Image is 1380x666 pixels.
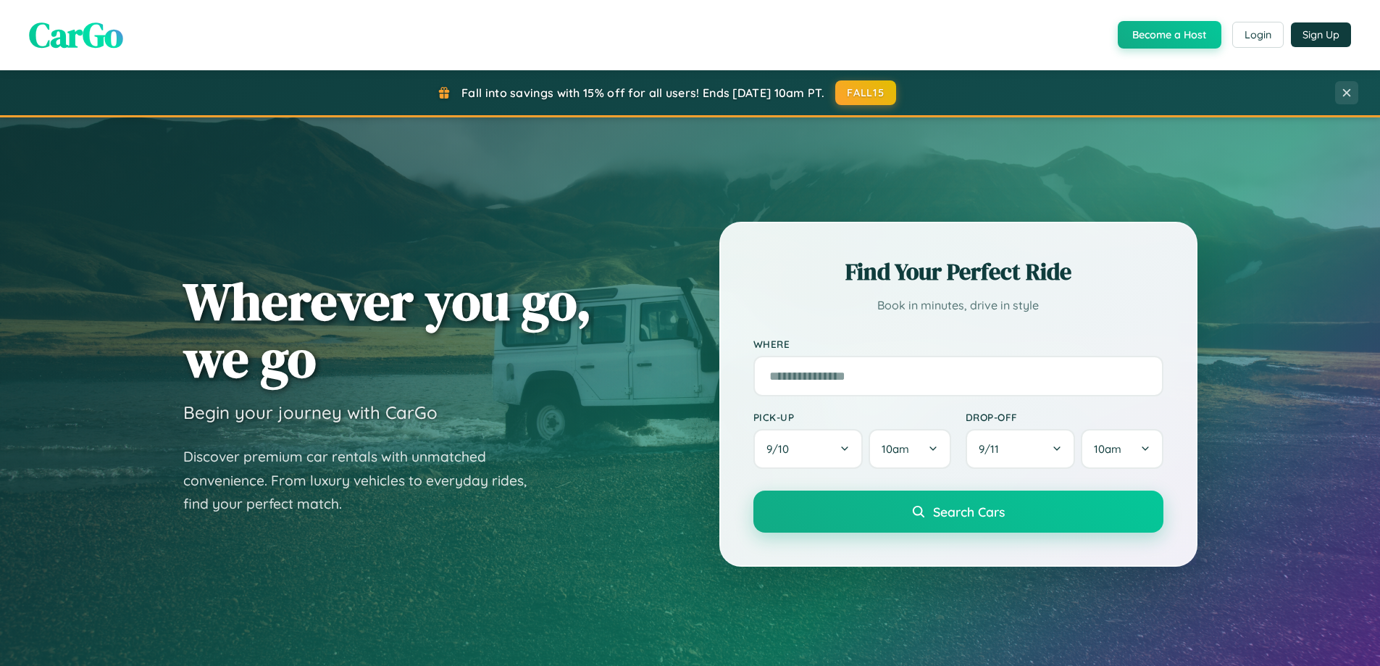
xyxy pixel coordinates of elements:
[753,411,951,423] label: Pick-up
[753,338,1163,350] label: Where
[979,442,1006,456] span: 9 / 11
[183,401,438,423] h3: Begin your journey with CarGo
[753,491,1163,533] button: Search Cars
[869,429,950,469] button: 10am
[753,295,1163,316] p: Book in minutes, drive in style
[183,445,545,516] p: Discover premium car rentals with unmatched convenience. From luxury vehicles to everyday rides, ...
[753,429,863,469] button: 9/10
[1291,22,1351,47] button: Sign Up
[1094,442,1121,456] span: 10am
[1118,21,1221,49] button: Become a Host
[461,86,824,100] span: Fall into savings with 15% off for all users! Ends [DATE] 10am PT.
[183,272,592,387] h1: Wherever you go, we go
[966,429,1076,469] button: 9/11
[29,11,123,59] span: CarGo
[766,442,796,456] span: 9 / 10
[753,256,1163,288] h2: Find Your Perfect Ride
[1081,429,1163,469] button: 10am
[1232,22,1284,48] button: Login
[966,411,1163,423] label: Drop-off
[835,80,896,105] button: FALL15
[882,442,909,456] span: 10am
[933,504,1005,520] span: Search Cars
